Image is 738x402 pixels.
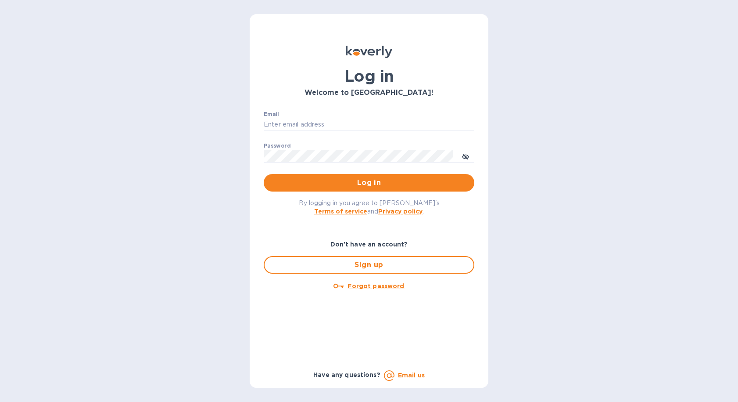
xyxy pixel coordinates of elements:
[264,118,474,131] input: Enter email address
[457,147,474,165] button: toggle password visibility
[299,199,440,215] span: By logging in you agree to [PERSON_NAME]'s and .
[264,256,474,274] button: Sign up
[272,260,466,270] span: Sign up
[330,241,408,248] b: Don't have an account?
[264,143,290,148] label: Password
[348,282,404,290] u: Forgot password
[346,46,392,58] img: Koverly
[271,177,467,188] span: Log in
[264,67,474,85] h1: Log in
[264,112,279,117] label: Email
[264,89,474,97] h3: Welcome to [GEOGRAPHIC_DATA]!
[398,372,425,379] a: Email us
[314,208,367,215] a: Terms of service
[313,371,380,378] b: Have any questions?
[378,208,423,215] a: Privacy policy
[264,174,474,192] button: Log in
